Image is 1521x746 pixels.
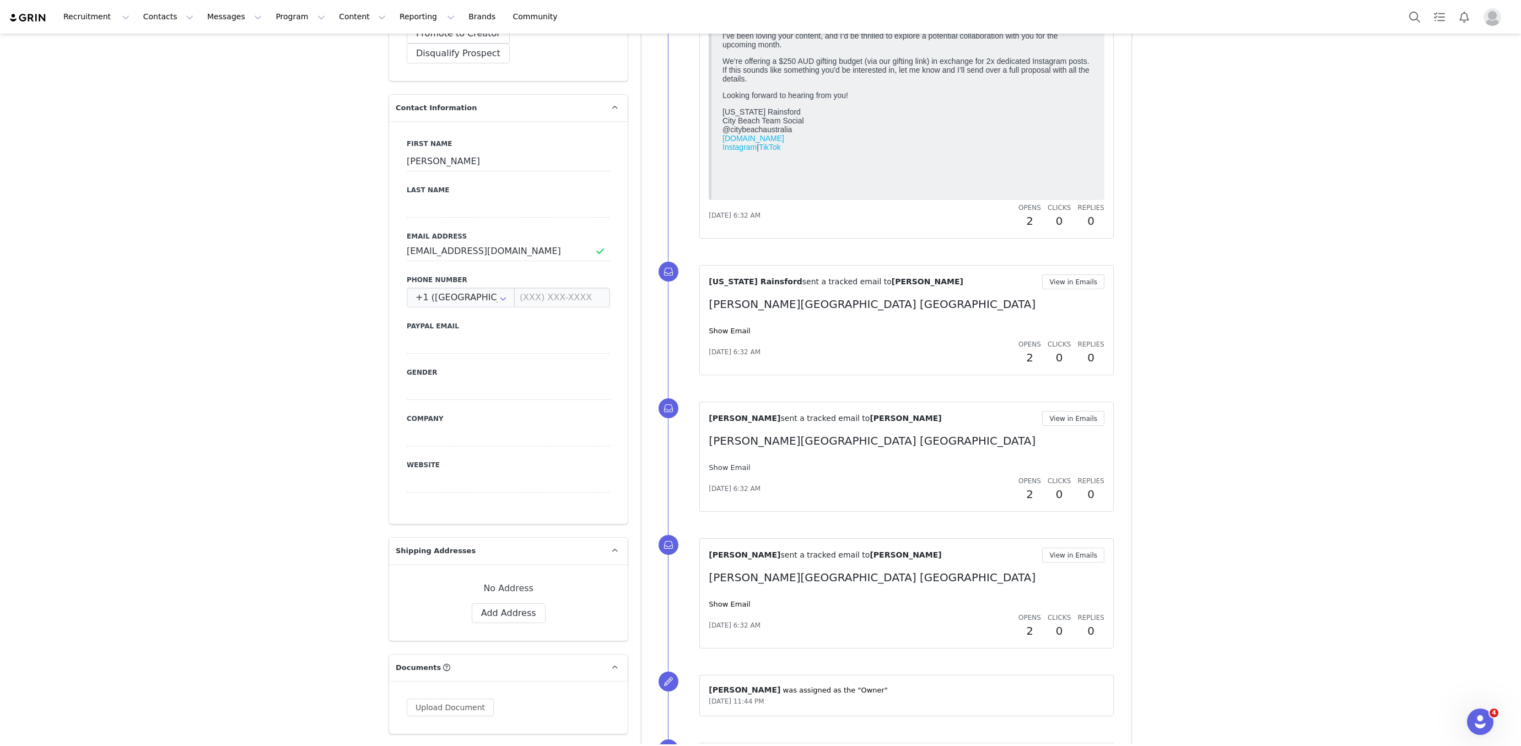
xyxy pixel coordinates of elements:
h2: 0 [1048,349,1071,366]
label: Paypal Email [407,321,610,331]
span: [PERSON_NAME] [709,414,780,423]
span: [DATE] 6:32 AM [709,210,760,220]
h2: 2 [1018,623,1041,639]
span: Opens [1018,340,1041,348]
label: Company [407,414,610,424]
iframe: Intercom live chat [1467,709,1493,735]
input: Email Address [407,241,610,261]
span: [US_STATE] Rainsford [709,277,802,286]
span: Clicks [1048,477,1071,485]
button: Reporting [393,4,461,29]
span: sent a tracked email to [802,277,892,286]
span: [DATE] 11:44 PM [709,698,764,705]
span: [DATE] 6:32 AM [709,620,760,630]
span: Replies [1077,477,1104,485]
span: Shipping Addresses [396,545,476,556]
button: View in Emails [1042,411,1104,426]
a: Show Email [709,327,750,335]
p: [PERSON_NAME][GEOGRAPHIC_DATA] [GEOGRAPHIC_DATA] [709,433,1104,449]
span: sent a tracked email to [780,414,870,423]
button: Notifications [1452,4,1476,29]
a: Show Email [709,600,750,608]
p: I hope you've been doing well! [4,21,375,30]
span: sent a tracked email to [780,550,870,559]
span: Opens [1018,477,1041,485]
a: Tasks [1427,4,1452,29]
span: [DATE] 6:32 AM [709,484,760,494]
h2: 2 [1018,349,1041,366]
span: Opens [1018,204,1041,212]
button: Upload Document [407,699,494,716]
label: Website [407,460,610,470]
span: 4 [1490,709,1498,717]
span: Replies [1077,614,1104,621]
img: placeholder-profile.jpg [1484,8,1501,26]
button: Disqualify Prospect [407,44,510,63]
p: [US_STATE] Rainsford City Beach Team Social @citybeachaustralia | [4,139,375,183]
h2: 2 [1018,486,1041,502]
h2: 0 [1048,213,1071,229]
input: Country [407,288,515,307]
span: Clicks [1048,340,1071,348]
button: Search [1403,4,1427,29]
img: grin logo [9,13,47,23]
span: [PERSON_NAME] [870,550,941,559]
span: [PERSON_NAME] [892,277,963,286]
span: [PERSON_NAME] [709,685,780,694]
a: TikTok [41,174,63,183]
label: Gender [407,367,610,377]
a: Instagram [4,174,39,183]
button: View in Emails [1042,548,1104,563]
span: Clicks [1048,204,1071,212]
a: Brands [462,4,505,29]
h2: 0 [1077,486,1104,502]
a: Show Email [709,463,750,472]
span: Contact Information [396,102,477,113]
p: [PERSON_NAME][GEOGRAPHIC_DATA] [GEOGRAPHIC_DATA] [709,296,1104,312]
label: Email Address [407,231,610,241]
button: Messages [201,4,268,29]
label: Phone Number [407,275,610,285]
span: Replies [1077,340,1104,348]
label: First Name [407,139,610,149]
h2: 0 [1077,349,1104,366]
button: Add Address [472,603,546,623]
div: United States [407,288,515,307]
a: [DOMAIN_NAME] [4,165,66,174]
span: Opens [1018,614,1041,621]
p: We’re offering a $250 AUD gifting budget (via our gifting link) in exchange for 2x dedicated Inst... [4,88,375,115]
label: Last Name [407,185,610,195]
button: Profile [1477,8,1512,26]
p: Hi [PERSON_NAME], [4,4,375,13]
span: Clicks [1048,614,1071,621]
span: [DATE] 6:32 AM [709,347,760,357]
a: Community [506,4,569,29]
body: Rich Text Area. Press ALT-0 for help. [9,9,452,21]
input: (XXX) XXX-XXXX [514,288,610,307]
h2: 0 [1077,213,1104,229]
div: No Address [407,582,610,595]
h2: 2 [1018,213,1041,229]
span: [PERSON_NAME] [870,414,941,423]
p: ⁨ ⁩ was assigned as the "Owner" [709,684,1104,696]
span: [PERSON_NAME] [709,550,780,559]
p: I’ve been loving your content, and I’d be thrilled to explore a potential collaboration with you ... [4,63,375,80]
button: Recruitment [57,4,136,29]
button: Program [269,4,332,29]
p: My name is [US_STATE], and I’m your new main point of contact here at [GEOGRAPHIC_DATA] for all u... [4,37,375,55]
button: Contacts [137,4,200,29]
h2: 0 [1077,623,1104,639]
h2: 0 [1048,486,1071,502]
span: Replies [1077,204,1104,212]
span: Documents [396,662,441,673]
h2: 0 [1048,623,1071,639]
p: Looking forward to hearing from you! [4,122,375,131]
button: View in Emails [1042,274,1104,289]
p: [PERSON_NAME][GEOGRAPHIC_DATA] [GEOGRAPHIC_DATA] [709,569,1104,586]
button: Content [332,4,392,29]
